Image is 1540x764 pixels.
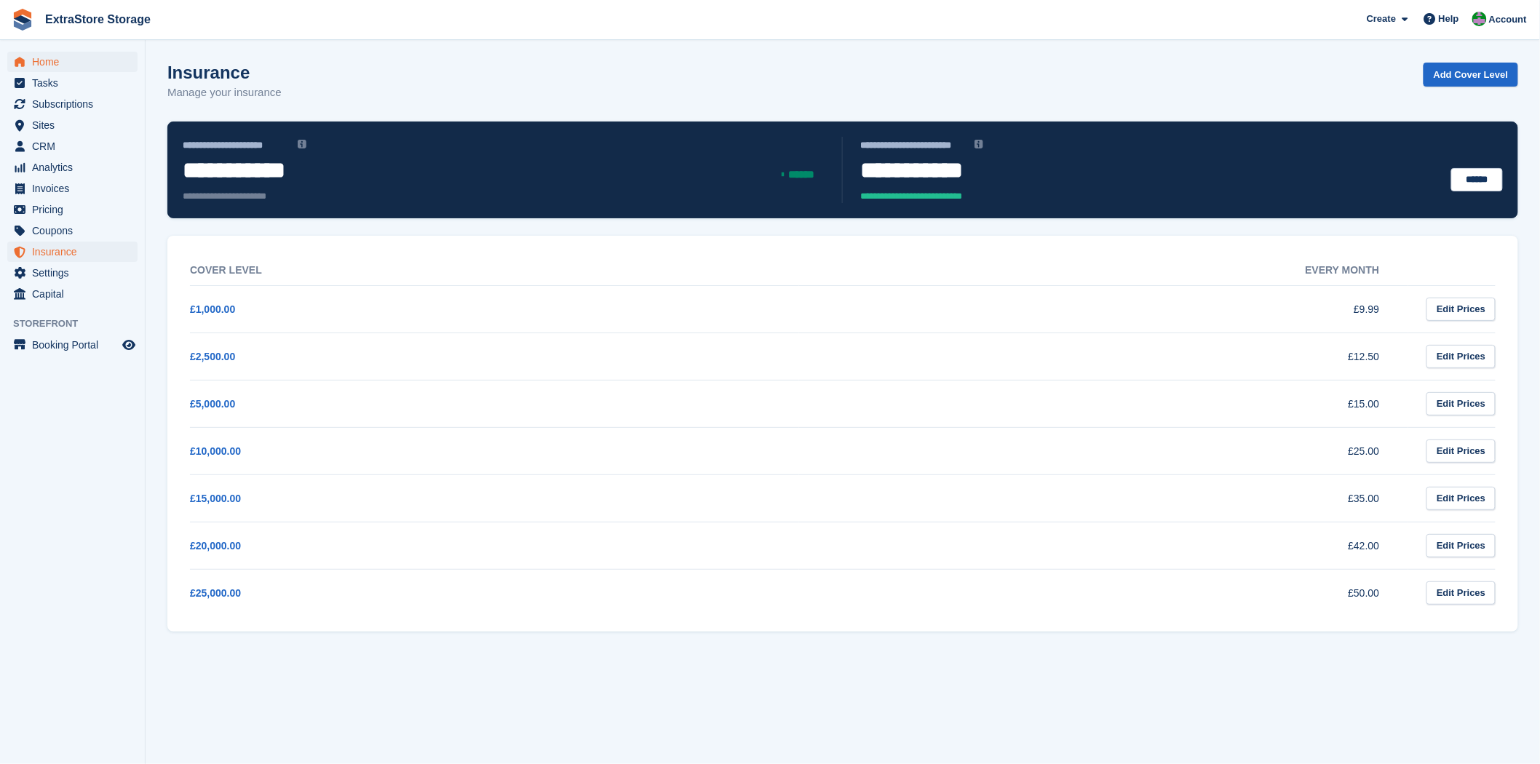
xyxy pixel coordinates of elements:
[799,569,1408,616] td: £50.00
[190,303,235,315] a: £1,000.00
[190,255,799,286] th: Cover Level
[7,284,138,304] a: menu
[975,140,983,148] img: icon-info-grey-7440780725fd019a000dd9b08b2336e03edf1995a4989e88bcd33f0948082b44.svg
[7,115,138,135] a: menu
[32,73,119,93] span: Tasks
[167,84,282,101] p: Manage your insurance
[32,178,119,199] span: Invoices
[1426,392,1496,416] a: Edit Prices
[39,7,156,31] a: ExtraStore Storage
[32,94,119,114] span: Subscriptions
[799,474,1408,522] td: £35.00
[1426,487,1496,511] a: Edit Prices
[120,336,138,354] a: Preview store
[190,351,235,362] a: £2,500.00
[167,63,282,82] h1: Insurance
[12,9,33,31] img: stora-icon-8386f47178a22dfd0bd8f6a31ec36ba5ce8667c1dd55bd0f319d3a0aa187defe.svg
[190,587,241,599] a: £25,000.00
[13,317,145,331] span: Storefront
[32,136,119,156] span: CRM
[190,445,241,457] a: £10,000.00
[1426,439,1496,463] a: Edit Prices
[799,333,1408,380] td: £12.50
[7,178,138,199] a: menu
[1426,534,1496,558] a: Edit Prices
[32,157,119,178] span: Analytics
[7,220,138,241] a: menu
[32,335,119,355] span: Booking Portal
[1367,12,1396,26] span: Create
[190,540,241,552] a: £20,000.00
[7,242,138,262] a: menu
[32,263,119,283] span: Settings
[32,115,119,135] span: Sites
[799,380,1408,427] td: £15.00
[1426,298,1496,322] a: Edit Prices
[799,522,1408,569] td: £42.00
[7,199,138,220] a: menu
[32,242,119,262] span: Insurance
[7,335,138,355] a: menu
[7,136,138,156] a: menu
[1489,12,1527,27] span: Account
[7,52,138,72] a: menu
[190,398,235,410] a: £5,000.00
[1472,12,1487,26] img: Grant Daniel
[1439,12,1459,26] span: Help
[799,427,1408,474] td: £25.00
[1426,581,1496,605] a: Edit Prices
[32,284,119,304] span: Capital
[1426,345,1496,369] a: Edit Prices
[7,157,138,178] a: menu
[32,52,119,72] span: Home
[190,493,241,504] a: £15,000.00
[298,140,306,148] img: icon-info-grey-7440780725fd019a000dd9b08b2336e03edf1995a4989e88bcd33f0948082b44.svg
[32,199,119,220] span: Pricing
[32,220,119,241] span: Coupons
[7,263,138,283] a: menu
[799,255,1408,286] th: Every month
[1424,63,1519,87] a: Add Cover Level
[799,285,1408,333] td: £9.99
[7,94,138,114] a: menu
[7,73,138,93] a: menu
